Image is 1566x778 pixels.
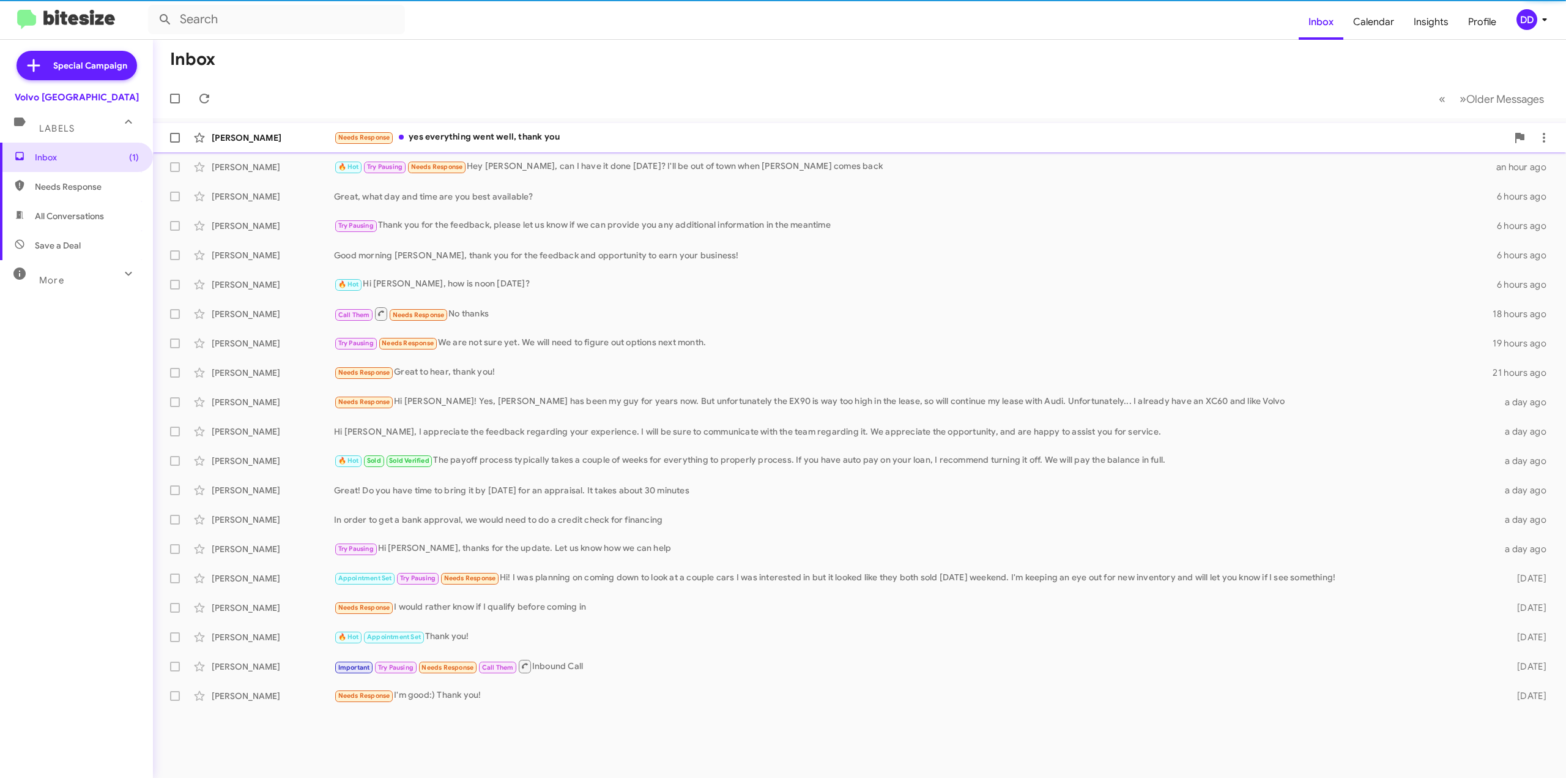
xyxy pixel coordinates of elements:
span: Appointment Set [367,633,421,641]
div: 6 hours ago [1494,190,1556,203]
div: [PERSON_NAME] [212,161,334,173]
div: [PERSON_NAME] [212,308,334,320]
button: Next [1452,86,1551,111]
div: a day ago [1494,514,1556,526]
div: [PERSON_NAME] [212,543,334,555]
button: DD [1506,9,1553,30]
div: No thanks [334,306,1493,321]
div: Thank you for the feedback, please let us know if we can provide you any additional information i... [334,219,1494,233]
div: a day ago [1494,484,1556,496]
span: « [1439,91,1445,107]
span: Try Pausing [367,163,403,171]
div: DD [1516,9,1537,30]
div: I would rather know if I qualify before coming in [334,600,1494,615]
div: Great! Do you have time to bring it by [DATE] for an appraisal. It takes about 30 minutes [334,484,1494,496]
input: Search [148,5,405,34]
span: Save a Deal [35,239,81,252]
div: The payoff process typically takes a couple of weeks for everything to properly process. If you h... [334,454,1494,468]
span: Needs Response [393,311,445,319]
div: a day ago [1494,396,1556,408]
div: [PERSON_NAME] [212,367,334,379]
div: Great to hear, thank you! [334,365,1493,380]
div: In order to get a bank approval, we would need to do a credit check for financing [334,514,1494,526]
span: Needs Response [338,604,390,612]
div: [PERSON_NAME] [212,396,334,408]
div: Thank you! [334,630,1494,644]
span: Labels [39,123,75,134]
div: [DATE] [1494,660,1556,673]
span: Inbox [35,151,139,163]
div: [PERSON_NAME] [212,337,334,350]
nav: Page navigation example [1432,86,1551,111]
div: a day ago [1494,543,1556,555]
span: Call Them [482,664,514,671]
a: Calendar [1343,4,1404,40]
span: More [39,275,64,286]
span: 🔥 Hot [338,633,359,641]
div: 6 hours ago [1494,220,1556,232]
div: We are not sure yet. We will need to figure out options next month. [334,336,1493,350]
span: Important [338,664,370,671]
div: a day ago [1494,455,1556,467]
span: Needs Response [444,574,496,582]
a: Inbox [1299,4,1343,40]
span: » [1460,91,1466,107]
h1: Inbox [170,50,215,69]
div: 6 hours ago [1494,249,1556,261]
a: Profile [1458,4,1506,40]
a: Insights [1404,4,1458,40]
span: Needs Response [338,692,390,700]
div: [PERSON_NAME] [212,602,334,614]
div: Hi [PERSON_NAME], how is noon [DATE]? [334,277,1494,291]
div: Hi! I was planning on coming down to look at a couple cars I was interested in but it looked like... [334,571,1494,585]
span: 🔥 Hot [338,163,359,171]
div: Great, what day and time are you best available? [334,190,1494,203]
span: (1) [129,151,139,163]
div: I'm good:) Thank you! [334,689,1494,703]
span: 🔥 Hot [338,457,359,465]
div: [PERSON_NAME] [212,190,334,203]
span: Try Pausing [338,545,374,553]
div: [PERSON_NAME] [212,514,334,526]
span: Try Pausing [400,574,436,582]
div: [PERSON_NAME] [212,690,334,702]
span: Try Pausing [378,664,414,671]
div: a day ago [1494,425,1556,438]
span: 🔥 Hot [338,280,359,288]
div: [PERSON_NAME] [212,484,334,496]
div: [PERSON_NAME] [212,132,334,144]
span: Call Them [338,311,370,319]
span: Needs Response [338,368,390,376]
span: Needs Response [421,664,473,671]
span: Needs Response [35,181,139,193]
span: Sold Verified [389,457,429,465]
div: [PERSON_NAME] [212,249,334,261]
div: [DATE] [1494,690,1556,702]
div: [PERSON_NAME] [212,279,334,291]
div: Hi [PERSON_NAME], I appreciate the feedback regarding your experience. I will be sure to communic... [334,425,1494,438]
div: Volvo [GEOGRAPHIC_DATA] [15,91,139,103]
span: Needs Response [338,398,390,406]
div: 21 hours ago [1493,367,1556,379]
span: Needs Response [411,163,463,171]
div: 19 hours ago [1493,337,1556,350]
div: Inbound Call [334,659,1494,674]
div: 6 hours ago [1494,279,1556,291]
div: [PERSON_NAME] [212,425,334,438]
div: Hi [PERSON_NAME], thanks for the update. Let us know how we can help [334,542,1494,556]
span: Try Pausing [338,222,374,230]
div: an hour ago [1494,161,1556,173]
div: [PERSON_NAME] [212,220,334,232]
span: Needs Response [382,339,434,347]
span: Special Campaign [53,59,127,72]
span: Sold [367,457,381,465]
span: Try Pausing [338,339,374,347]
div: [PERSON_NAME] [212,631,334,643]
span: Older Messages [1466,92,1544,106]
div: 18 hours ago [1493,308,1556,320]
button: Previous [1431,86,1453,111]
